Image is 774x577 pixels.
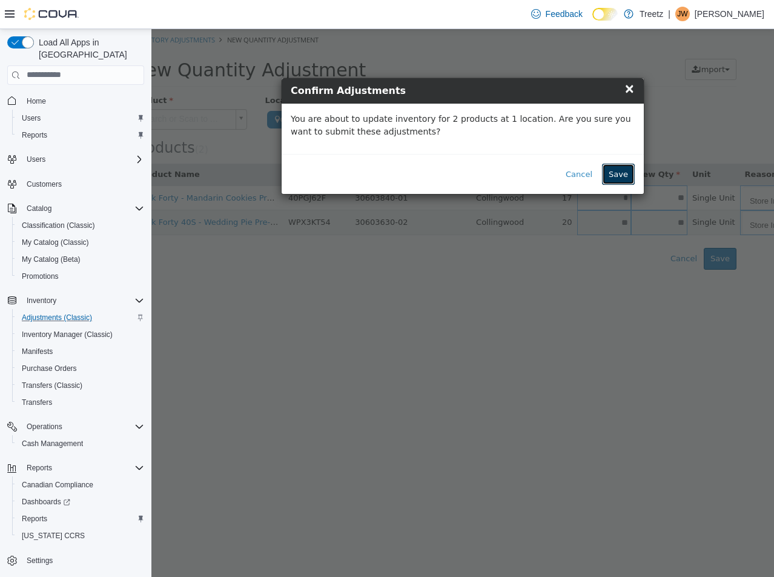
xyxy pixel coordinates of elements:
span: Reports [17,512,144,526]
span: Purchase Orders [17,361,144,376]
span: Users [22,152,144,167]
span: Catalog [27,204,51,213]
p: | [668,7,670,21]
button: My Catalog (Beta) [12,251,149,268]
button: Canadian Compliance [12,476,149,493]
a: Home [22,94,51,108]
button: Transfers [12,394,149,411]
button: Manifests [12,343,149,360]
span: Transfers (Classic) [17,378,144,393]
p: You are about to update inventory for 2 products at 1 location. Are you sure you want to submit t... [139,84,483,109]
span: Dashboards [17,495,144,509]
span: Classification (Classic) [22,221,95,230]
button: Home [2,92,149,110]
span: Cash Management [22,439,83,449]
span: Reports [22,514,47,524]
span: Home [22,93,144,108]
span: Inventory Manager (Classic) [17,327,144,342]
span: Transfers [17,395,144,410]
span: Adjustments (Classic) [22,313,92,322]
button: Settings [2,552,149,569]
button: Users [12,110,149,127]
a: My Catalog (Classic) [17,235,94,250]
span: Canadian Compliance [17,478,144,492]
span: Operations [22,419,144,434]
button: Catalog [22,201,56,216]
button: Reports [12,127,149,144]
button: Classification (Classic) [12,217,149,234]
button: My Catalog (Classic) [12,234,149,251]
span: × [472,52,483,67]
span: Home [27,96,46,106]
span: Users [22,113,41,123]
span: [US_STATE] CCRS [22,531,85,541]
a: [US_STATE] CCRS [17,529,90,543]
a: My Catalog (Beta) [17,252,85,267]
span: Canadian Compliance [22,480,93,490]
button: Cancel [408,135,448,156]
span: Users [27,155,45,164]
a: Reports [17,128,52,142]
a: Cash Management [17,436,88,451]
span: Load All Apps in [GEOGRAPHIC_DATA] [34,36,144,61]
span: Settings [22,553,144,568]
button: Promotions [12,268,149,285]
a: Transfers [17,395,57,410]
a: Reports [17,512,52,526]
img: Cova [24,8,79,20]
span: Catalog [22,201,144,216]
button: Operations [2,418,149,435]
span: Operations [27,422,62,432]
span: Adjustments (Classic) [17,310,144,325]
p: [PERSON_NAME] [695,7,764,21]
p: Treetz [640,7,663,21]
a: Inventory Manager (Classic) [17,327,117,342]
a: Settings [22,553,58,568]
span: Transfers (Classic) [22,381,82,390]
a: Dashboards [17,495,75,509]
button: Save [451,135,483,156]
span: Customers [27,179,62,189]
span: My Catalog (Classic) [17,235,144,250]
input: Dark Mode [592,8,618,21]
span: Washington CCRS [17,529,144,543]
span: Customers [22,176,144,192]
span: Inventory [27,296,56,305]
span: My Catalog (Classic) [22,238,89,247]
span: Reports [17,128,144,142]
button: Inventory [22,293,61,308]
a: Purchase Orders [17,361,82,376]
span: Reports [22,130,47,140]
span: Inventory Manager (Classic) [22,330,113,339]
span: Settings [27,556,53,565]
a: Dashboards [12,493,149,510]
button: Reports [22,461,57,475]
button: Reports [12,510,149,527]
button: Operations [22,419,67,434]
span: JW [677,7,687,21]
a: Classification (Classic) [17,218,100,233]
button: Purchase Orders [12,360,149,377]
span: Promotions [17,269,144,284]
a: Adjustments (Classic) [17,310,97,325]
span: Reports [22,461,144,475]
button: Transfers (Classic) [12,377,149,394]
span: My Catalog (Beta) [22,255,81,264]
span: Transfers [22,398,52,407]
a: Customers [22,177,67,192]
div: Jordan Wannamaker [675,7,690,21]
button: Inventory [2,292,149,309]
button: Catalog [2,200,149,217]
span: Feedback [546,8,583,20]
span: Manifests [17,344,144,359]
a: Manifests [17,344,58,359]
button: Users [22,152,50,167]
span: Classification (Classic) [17,218,144,233]
span: Reports [27,463,52,473]
button: Inventory Manager (Classic) [12,326,149,343]
a: Promotions [17,269,64,284]
span: Users [17,111,144,125]
a: Transfers (Classic) [17,378,87,393]
button: Adjustments (Classic) [12,309,149,326]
